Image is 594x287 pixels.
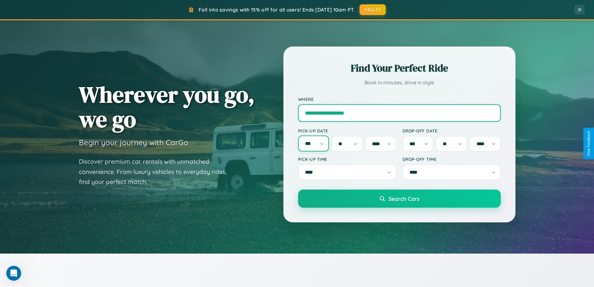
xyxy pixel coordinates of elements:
[79,138,188,147] h3: Begin your journey with CarGo
[389,195,419,202] span: Search Cars
[298,96,501,102] label: Where
[199,7,355,13] span: Fall into savings with 15% off for all users! Ends [DATE] 10am PT.
[403,156,501,162] label: Drop-off Time
[360,4,386,15] button: FALL15
[79,82,255,131] h1: Wherever you go, we go
[298,190,501,208] button: Search Cars
[79,156,235,187] p: Discover premium car rentals with unmatched convenience. From luxury vehicles to everyday rides, ...
[6,266,21,281] iframe: Intercom live chat
[587,131,591,156] div: Give Feedback
[403,128,501,133] label: Drop-off Date
[298,156,396,162] label: Pick-up Time
[298,128,396,133] label: Pick-up Date
[298,61,501,75] h2: Find Your Perfect Ride
[298,78,501,87] p: Book in minutes, drive in style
